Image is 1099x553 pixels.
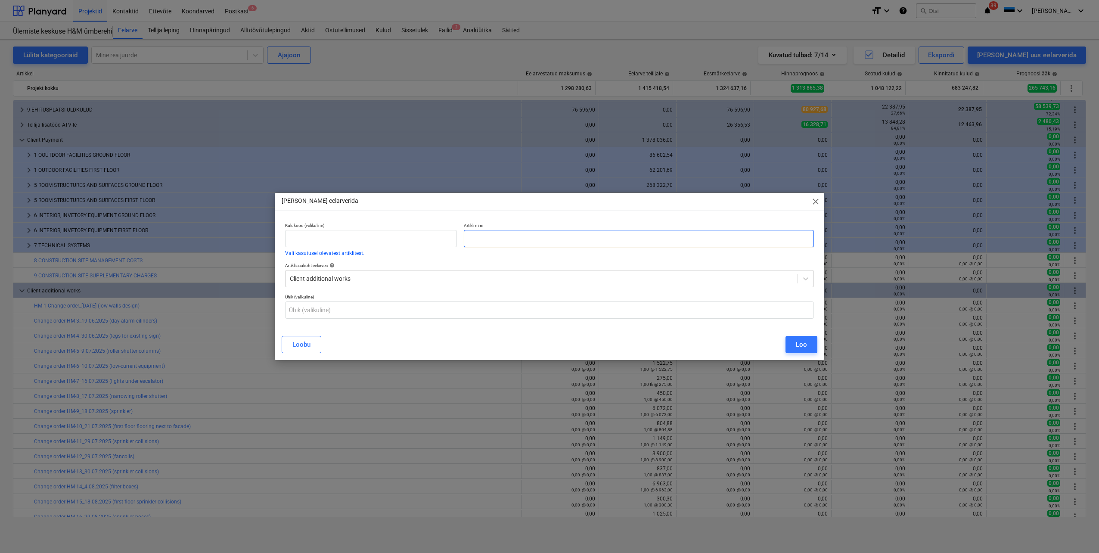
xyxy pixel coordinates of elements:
span: help [328,263,335,268]
p: Ühik (valikuline) [285,294,814,301]
div: Loo [796,339,807,350]
div: Loobu [292,339,310,350]
input: Ühik (valikuline) [285,301,814,319]
button: Loo [785,336,817,353]
button: Loobu [282,336,321,353]
span: close [810,196,821,207]
p: [PERSON_NAME] eelarverida [282,196,358,205]
p: Artikli nimi [464,223,814,230]
button: Vali kasutusel olevatest artiklitest. [285,251,364,256]
div: Artikli asukoht eelarves [285,263,814,268]
p: Kulukood (valikuline) [285,223,457,230]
